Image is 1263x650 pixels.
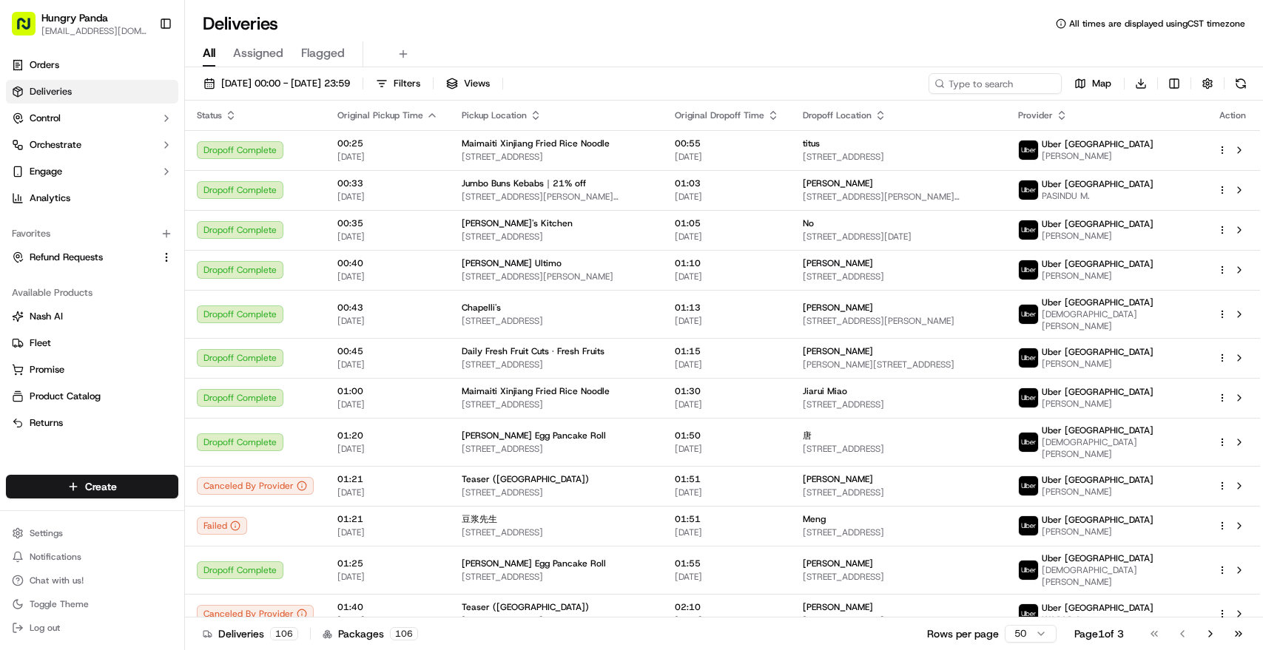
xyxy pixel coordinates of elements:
[337,443,438,455] span: [DATE]
[6,358,178,382] button: Promise
[197,109,222,121] span: Status
[675,615,779,626] span: [DATE]
[462,302,501,314] span: Chapelli's
[675,109,764,121] span: Original Dropoff Time
[1217,109,1248,121] div: Action
[803,473,873,485] span: [PERSON_NAME]
[30,575,84,586] span: Chat with us!
[1069,18,1245,30] span: All times are displayed using CST timezone
[30,310,63,323] span: Nash AI
[30,598,89,610] span: Toggle Theme
[1042,398,1153,410] span: [PERSON_NAME]
[30,165,62,178] span: Engage
[803,615,994,626] span: [STREET_ADDRESS]
[1042,346,1153,358] span: Uber [GEOGRAPHIC_DATA]
[337,177,438,189] span: 00:33
[323,626,418,641] div: Packages
[462,109,527,121] span: Pickup Location
[675,359,779,370] span: [DATE]
[462,177,586,189] span: Jumbo Buns Kebabs｜21% off
[337,473,438,485] span: 01:21
[6,523,178,544] button: Settings
[1042,270,1153,282] span: [PERSON_NAME]
[675,302,779,314] span: 01:13
[197,73,357,94] button: [DATE] 00:00 - [DATE] 23:59
[462,527,651,538] span: [STREET_ADDRESS]
[30,416,63,430] span: Returns
[1042,474,1153,486] span: Uber [GEOGRAPHIC_DATA]
[462,151,651,163] span: [STREET_ADDRESS]
[1042,486,1153,498] span: [PERSON_NAME]
[675,345,779,357] span: 01:15
[1074,626,1124,641] div: Page 1 of 3
[197,517,247,535] button: Failed
[675,601,779,613] span: 02:10
[462,473,589,485] span: Teaser ([GEOGRAPHIC_DATA])
[1042,614,1153,626] span: WAQAS A.
[1019,220,1038,240] img: uber-new-logo.jpeg
[30,363,64,376] span: Promise
[462,257,562,269] span: [PERSON_NAME] Ultimo
[203,626,298,641] div: Deliveries
[462,359,651,370] span: [STREET_ADDRESS]
[675,571,779,583] span: [DATE]
[337,359,438,370] span: [DATE]
[390,627,418,640] div: 106
[462,443,651,455] span: [STREET_ADDRESS]
[1042,230,1153,242] span: [PERSON_NAME]
[6,281,178,305] div: Available Products
[675,385,779,397] span: 01:30
[337,601,438,613] span: 01:40
[1042,297,1153,308] span: Uber [GEOGRAPHIC_DATA]
[462,271,651,282] span: [STREET_ADDRESS][PERSON_NAME]
[6,385,178,408] button: Product Catalog
[337,527,438,538] span: [DATE]
[803,558,873,569] span: [PERSON_NAME]
[803,151,994,163] span: [STREET_ADDRESS]
[803,430,812,441] span: 唐
[6,222,178,246] div: Favorites
[337,109,423,121] span: Original Pickup Time
[675,473,779,485] span: 01:51
[233,44,283,62] span: Assigned
[1042,308,1193,332] span: [DEMOGRAPHIC_DATA][PERSON_NAME]
[30,192,70,205] span: Analytics
[675,151,779,163] span: [DATE]
[6,6,153,41] button: Hungry Panda[EMAIL_ADDRESS][DOMAIN_NAME]
[675,177,779,189] span: 01:03
[1042,178,1153,190] span: Uber [GEOGRAPHIC_DATA]
[1019,604,1038,623] img: uber-new-logo.jpeg
[337,615,438,626] span: [DATE]
[1068,73,1118,94] button: Map
[462,615,651,626] span: [STREET_ADDRESS]
[803,191,994,203] span: [STREET_ADDRESS][PERSON_NAME][PERSON_NAME]
[675,399,779,410] span: [DATE]
[675,257,779,269] span: 01:10
[462,191,651,203] span: [STREET_ADDRESS][PERSON_NAME][PERSON_NAME]
[394,77,420,90] span: Filters
[1042,358,1153,370] span: [PERSON_NAME]
[1019,260,1038,280] img: uber-new-logo.jpeg
[6,106,178,130] button: Control
[30,251,103,264] span: Refund Requests
[12,363,172,376] a: Promise
[203,44,215,62] span: All
[462,430,606,441] span: [PERSON_NAME] Egg Pancake Roll
[803,443,994,455] span: [STREET_ADDRESS]
[337,558,438,569] span: 01:25
[462,571,651,583] span: [STREET_ADDRESS]
[1019,180,1038,200] img: uber-new-logo.jpeg
[675,271,779,282] span: [DATE]
[30,58,59,72] span: Orders
[1042,190,1153,202] span: PASINDU M.
[1042,602,1153,614] span: Uber [GEOGRAPHIC_DATA]
[6,594,178,615] button: Toggle Theme
[6,246,178,269] button: Refund Requests
[6,80,178,104] a: Deliveries
[41,25,147,37] button: [EMAIL_ADDRESS][DOMAIN_NAME]
[803,217,814,229] span: No
[675,487,779,498] span: [DATE]
[675,191,779,203] span: [DATE]
[1042,514,1153,526] span: Uber [GEOGRAPHIC_DATA]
